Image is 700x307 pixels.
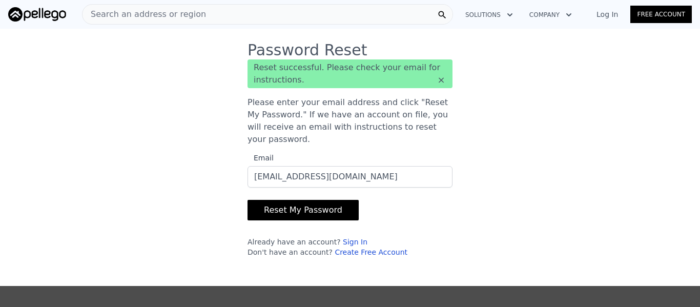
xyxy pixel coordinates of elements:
[584,9,630,19] a: Log In
[248,200,359,220] button: Reset My Password
[343,238,367,246] a: Sign In
[630,6,692,23] a: Free Account
[248,237,452,257] div: Already have an account? Don't have an account?
[248,96,452,146] p: Please enter your email address and click "Reset My Password." If we have an account on file, you...
[436,75,446,85] button: ×
[248,59,452,88] div: Reset successful. Please check your email for instructions.
[335,248,407,256] a: Create Free Account
[457,6,521,24] button: Solutions
[83,8,206,21] span: Search an address or region
[248,41,452,59] h3: Password Reset
[248,166,452,188] input: Email
[521,6,580,24] button: Company
[248,154,274,162] span: Email
[8,7,66,22] img: Pellego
